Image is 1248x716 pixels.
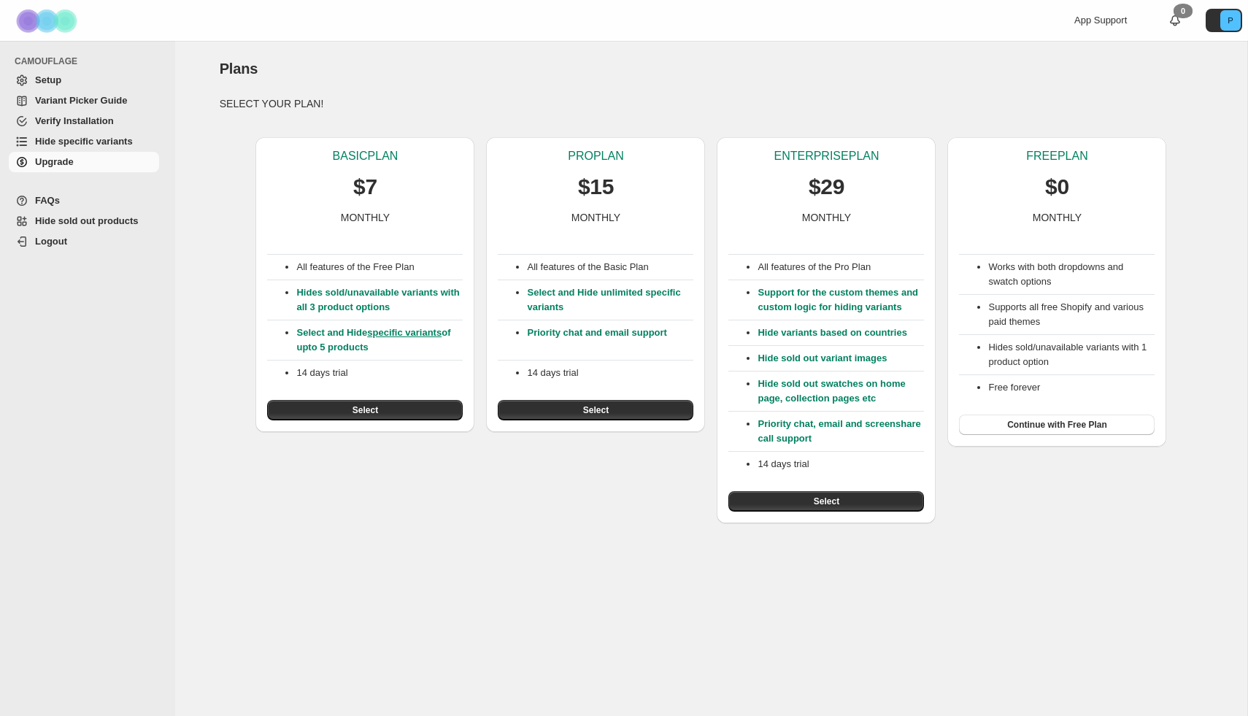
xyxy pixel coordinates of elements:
button: Continue with Free Plan [959,415,1155,435]
a: specific variants [367,327,442,338]
img: Camouflage [12,1,85,41]
span: Hide specific variants [35,136,133,147]
a: Logout [9,231,159,252]
p: MONTHLY [571,210,620,225]
p: Hide variants based on countries [758,326,924,340]
a: Hide specific variants [9,131,159,152]
li: Free forever [988,380,1155,395]
a: Setup [9,70,159,91]
button: Select [728,491,924,512]
span: Verify Installation [35,115,114,126]
p: Priority chat and email support [527,326,693,355]
li: Hides sold/unavailable variants with 1 product option [988,340,1155,369]
span: Select [583,404,609,416]
button: Select [498,400,693,420]
a: Hide sold out products [9,211,159,231]
span: Variant Picker Guide [35,95,127,106]
p: Priority chat, email and screenshare call support [758,417,924,446]
button: Select [267,400,463,420]
span: Avatar with initials P [1220,10,1241,31]
span: Plans [220,61,258,77]
p: All features of the Free Plan [296,260,463,274]
li: Works with both dropdowns and swatch options [988,260,1155,289]
p: Hide sold out variant images [758,351,924,366]
p: MONTHLY [802,210,851,225]
p: Hide sold out swatches on home page, collection pages etc [758,377,924,406]
span: FAQs [35,195,60,206]
span: Logout [35,236,67,247]
span: Continue with Free Plan [1007,419,1107,431]
span: Setup [35,74,61,85]
span: Hide sold out products [35,215,139,226]
p: MONTHLY [1033,210,1082,225]
p: SELECT YOUR PLAN! [220,96,1203,111]
p: $0 [1045,172,1069,201]
p: $7 [353,172,377,201]
span: CAMOUFLAGE [15,55,165,67]
p: $15 [578,172,614,201]
p: 14 days trial [758,457,924,471]
p: All features of the Basic Plan [527,260,693,274]
p: $29 [809,172,844,201]
p: All features of the Pro Plan [758,260,924,274]
p: Hides sold/unavailable variants with all 3 product options [296,285,463,315]
a: Variant Picker Guide [9,91,159,111]
span: Upgrade [35,156,74,167]
a: FAQs [9,190,159,211]
p: MONTHLY [341,210,390,225]
li: Supports all free Shopify and various paid themes [988,300,1155,329]
span: Select [353,404,378,416]
div: 0 [1174,4,1193,18]
a: 0 [1168,13,1182,28]
p: BASIC PLAN [333,149,398,163]
a: Verify Installation [9,111,159,131]
p: 14 days trial [296,366,463,380]
p: Support for the custom themes and custom logic for hiding variants [758,285,924,315]
p: FREE PLAN [1026,149,1087,163]
p: ENTERPRISE PLAN [774,149,879,163]
span: Select [814,496,839,507]
p: PRO PLAN [568,149,623,163]
a: Upgrade [9,152,159,172]
p: Select and Hide of upto 5 products [296,326,463,355]
p: 14 days trial [527,366,693,380]
p: Select and Hide unlimited specific variants [527,285,693,315]
button: Avatar with initials P [1206,9,1242,32]
text: P [1228,16,1233,25]
span: App Support [1074,15,1127,26]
